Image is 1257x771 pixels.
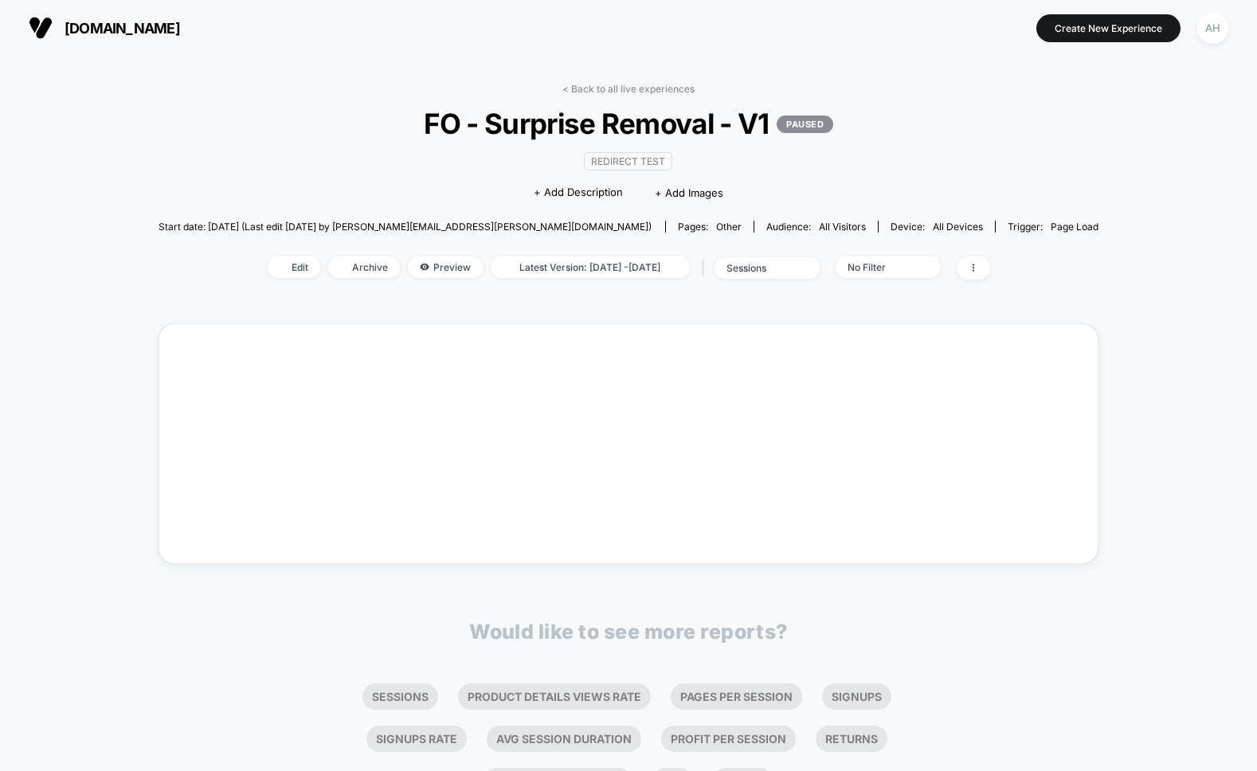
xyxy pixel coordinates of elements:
[655,186,723,199] span: + Add Images
[878,221,995,233] span: Device:
[534,185,623,201] span: + Add Description
[362,683,438,710] li: Sessions
[1008,221,1098,233] div: Trigger:
[408,256,483,278] span: Preview
[1197,13,1228,44] div: AH
[766,221,866,233] div: Audience:
[562,83,695,95] a: < Back to all live experiences
[816,726,887,752] li: Returns
[933,221,983,233] span: all devices
[487,726,641,752] li: Avg Session Duration
[24,15,185,41] button: [DOMAIN_NAME]
[65,20,180,37] span: [DOMAIN_NAME]
[671,683,802,710] li: Pages Per Session
[1051,221,1098,233] span: Page Load
[328,256,400,278] span: Archive
[268,256,320,278] span: Edit
[584,152,672,170] span: Redirect Test
[678,221,742,233] div: Pages:
[206,107,1051,140] span: FO - Surprise Removal - V1
[822,683,891,710] li: Signups
[716,221,742,233] span: other
[458,683,651,710] li: Product Details Views Rate
[848,261,911,273] div: No Filter
[819,221,866,233] span: All Visitors
[366,726,467,752] li: Signups Rate
[777,115,833,133] p: PAUSED
[698,256,715,280] span: |
[1192,12,1233,45] button: AH
[726,262,790,274] div: sessions
[661,726,796,752] li: Profit Per Session
[1036,14,1181,42] button: Create New Experience
[159,221,652,233] span: Start date: [DATE] (Last edit [DATE] by [PERSON_NAME][EMAIL_ADDRESS][PERSON_NAME][DOMAIN_NAME])
[491,256,690,278] span: Latest Version: [DATE] - [DATE]
[29,16,53,40] img: Visually logo
[469,620,788,644] p: Would like to see more reports?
